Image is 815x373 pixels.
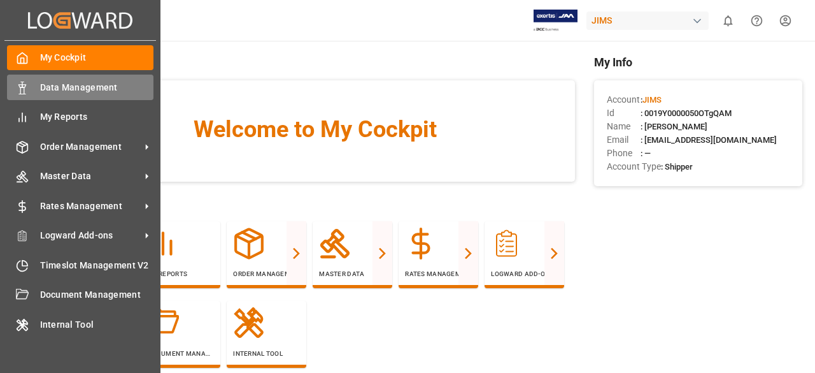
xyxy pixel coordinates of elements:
[147,269,214,279] p: My Reports
[641,135,777,145] span: : [EMAIL_ADDRESS][DOMAIN_NAME]
[7,45,153,70] a: My Cockpit
[40,229,141,242] span: Logward Add-ons
[40,51,154,64] span: My Cockpit
[742,6,771,35] button: Help Center
[7,105,153,129] a: My Reports
[40,288,154,302] span: Document Management
[40,81,154,94] span: Data Management
[586,8,714,33] button: JIMS
[642,95,662,105] span: JIMS
[491,269,558,279] p: Logward Add-ons
[714,6,742,35] button: show 0 new notifications
[586,11,709,30] div: JIMS
[7,252,153,277] a: Timeslot Management V2
[55,194,575,212] span: Navigation
[607,120,641,133] span: Name
[7,312,153,337] a: Internal Tool
[233,349,300,358] p: Internal Tool
[641,95,662,105] span: :
[641,108,732,118] span: : 0019Y0000050OTgQAM
[661,162,693,172] span: : Shipper
[607,93,641,106] span: Account
[233,269,300,279] p: Order Management
[607,133,641,147] span: Email
[40,170,141,183] span: Master Data
[607,160,661,173] span: Account Type
[319,269,386,279] p: Master Data
[80,112,549,147] span: Welcome to My Cockpit
[405,269,472,279] p: Rates Management
[40,259,154,272] span: Timeslot Management V2
[40,110,154,124] span: My Reports
[607,147,641,160] span: Phone
[40,318,154,332] span: Internal Tool
[40,200,141,213] span: Rates Management
[40,140,141,154] span: Order Management
[7,75,153,99] a: Data Management
[534,10,578,32] img: Exertis%20JAM%20-%20Email%20Logo.jpg_1722504956.jpg
[641,149,651,158] span: : —
[594,54,802,71] span: My Info
[147,349,214,358] p: Document Management
[607,106,641,120] span: Id
[641,122,707,131] span: : [PERSON_NAME]
[7,282,153,307] a: Document Management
